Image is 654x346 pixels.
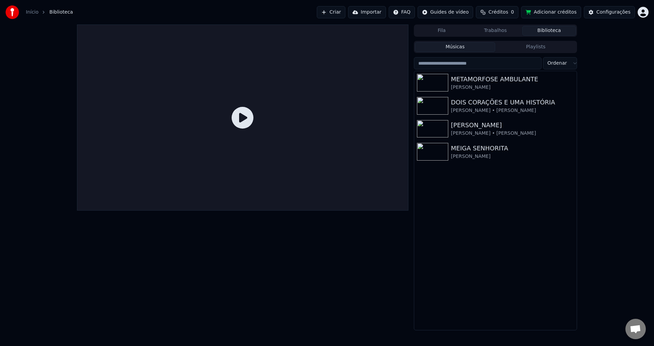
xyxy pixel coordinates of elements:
[348,6,386,18] button: Importar
[511,9,514,16] span: 0
[522,26,576,36] button: Biblioteca
[596,9,630,16] div: Configurações
[317,6,345,18] button: Criar
[49,9,73,16] span: Biblioteca
[584,6,635,18] button: Configurações
[495,42,576,52] button: Playlists
[451,153,574,160] div: [PERSON_NAME]
[415,26,469,36] button: Fila
[415,42,496,52] button: Músicas
[476,6,518,18] button: Créditos0
[451,107,574,114] div: [PERSON_NAME] • [PERSON_NAME]
[469,26,523,36] button: Trabalhos
[451,75,574,84] div: METAMORFOSE AMBULANTE
[418,6,473,18] button: Guides de vídeo
[521,6,581,18] button: Adicionar créditos
[451,84,574,91] div: [PERSON_NAME]
[389,6,415,18] button: FAQ
[26,9,38,16] a: Início
[451,130,574,137] div: [PERSON_NAME] • [PERSON_NAME]
[547,60,567,67] span: Ordenar
[451,98,574,107] div: DOIS CORAÇÕES E UMA HISTÓRIA
[451,144,574,153] div: MEIGA SENHORITA
[625,319,646,339] div: Bate-papo aberto
[26,9,73,16] nav: breadcrumb
[5,5,19,19] img: youka
[451,120,574,130] div: [PERSON_NAME]
[488,9,508,16] span: Créditos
